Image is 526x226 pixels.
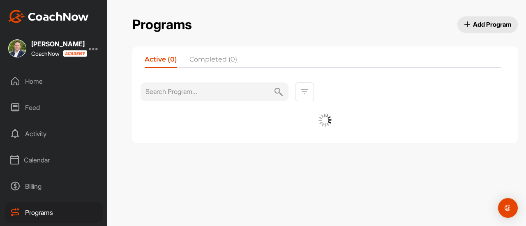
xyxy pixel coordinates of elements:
img: CoachNow [8,10,89,23]
span: Add Program [464,20,512,29]
img: CoachNow acadmey [63,50,87,57]
li: Active (0) [145,55,177,68]
div: CoachNow [31,50,85,57]
div: Calendar [5,150,103,170]
div: Home [5,71,103,91]
h2: Programs [132,17,192,33]
input: Search Program... [145,82,274,100]
img: svg+xml;base64,PHN2ZyB3aWR0aD0iMjQiIGhlaWdodD0iMjQiIHZpZXdCb3g9IjAgMCAyNCAyNCIgZmlsbD0ibm9uZSIgeG... [300,87,309,97]
img: G6gVgL6ErOh57ABN0eRmCEwV0I4iEi4d8EwaPGI0tHgoAbU4EAHFLEQAh+QQFCgALACwIAA4AGAASAAAEbHDJSesaOCdk+8xg... [318,114,332,127]
div: [PERSON_NAME] [31,41,85,47]
li: Completed (0) [189,55,237,68]
div: Activity [5,123,103,144]
img: square_2e7da0e1a5b299c70e5d52e16683bdce.jpg [8,39,26,57]
div: Billing [5,176,103,196]
div: Open Intercom Messenger [498,198,518,218]
div: Feed [5,97,103,118]
button: Add Program [457,16,518,33]
div: Programs [5,202,103,223]
img: svg+xml;base64,PHN2ZyB3aWR0aD0iMjQiIGhlaWdodD0iMjQiIHZpZXdCb3g9IjAgMCAyNCAyNCIgZmlsbD0ibm9uZSIgeG... [274,82,284,101]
